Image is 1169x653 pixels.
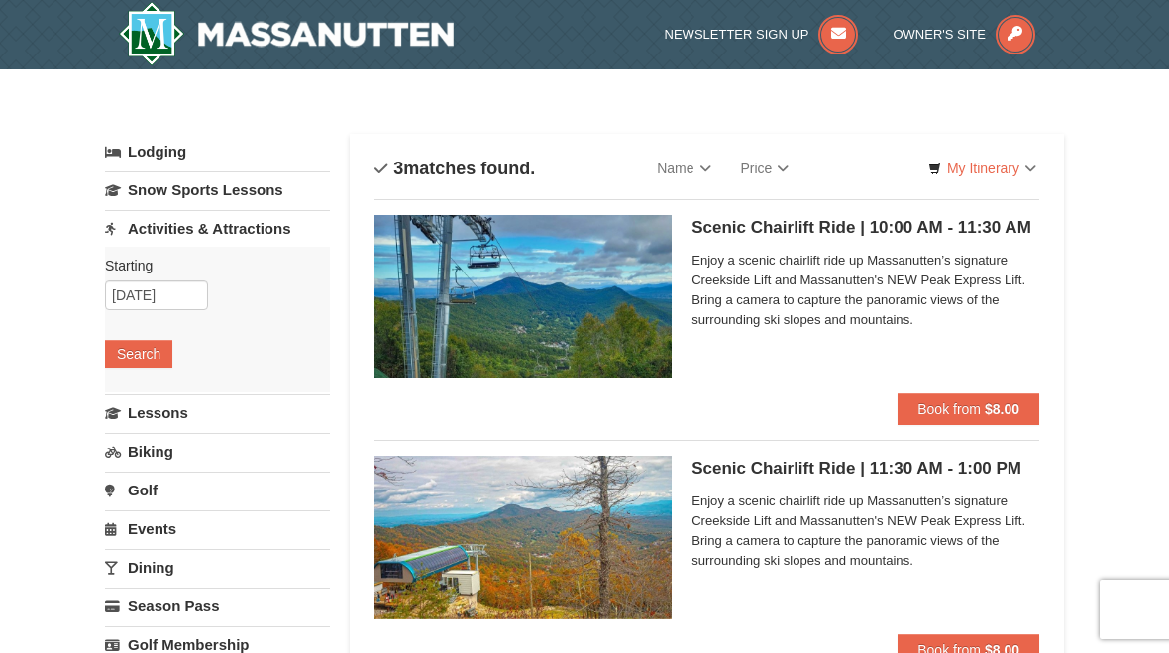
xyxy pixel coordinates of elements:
span: Enjoy a scenic chairlift ride up Massanutten’s signature Creekside Lift and Massanutten's NEW Pea... [691,251,1039,330]
a: Owner's Site [893,27,1035,42]
a: Events [105,510,330,547]
a: Season Pass [105,588,330,624]
a: Lodging [105,134,330,169]
a: Massanutten Resort [119,2,454,65]
span: Owner's Site [893,27,986,42]
a: Biking [105,433,330,470]
label: Starting [105,256,315,275]
a: Activities & Attractions [105,210,330,247]
img: Massanutten Resort Logo [119,2,454,65]
img: 24896431-1-a2e2611b.jpg [374,215,672,378]
img: 24896431-13-a88f1aaf.jpg [374,456,672,618]
a: Lessons [105,394,330,431]
span: Book from [917,401,981,417]
a: My Itinerary [915,154,1049,183]
a: Name [642,149,725,188]
button: Search [105,340,172,368]
a: Snow Sports Lessons [105,171,330,208]
span: Enjoy a scenic chairlift ride up Massanutten’s signature Creekside Lift and Massanutten's NEW Pea... [691,491,1039,571]
strong: $8.00 [985,401,1019,417]
a: Golf [105,472,330,508]
h5: Scenic Chairlift Ride | 11:30 AM - 1:00 PM [691,459,1039,479]
h5: Scenic Chairlift Ride | 10:00 AM - 11:30 AM [691,218,1039,238]
button: Book from $8.00 [898,393,1039,425]
a: Dining [105,549,330,586]
a: Price [726,149,804,188]
a: Newsletter Sign Up [665,27,859,42]
span: Newsletter Sign Up [665,27,809,42]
